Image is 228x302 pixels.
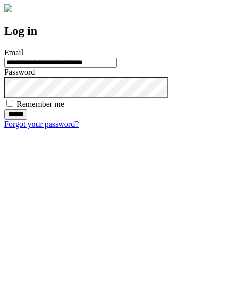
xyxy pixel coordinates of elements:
[4,24,224,38] h2: Log in
[4,4,12,12] img: logo-4e3dc11c47720685a147b03b5a06dd966a58ff35d612b21f08c02c0306f2b779.png
[4,120,79,128] a: Forgot your password?
[4,68,35,77] label: Password
[17,100,64,108] label: Remember me
[4,48,23,57] label: Email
